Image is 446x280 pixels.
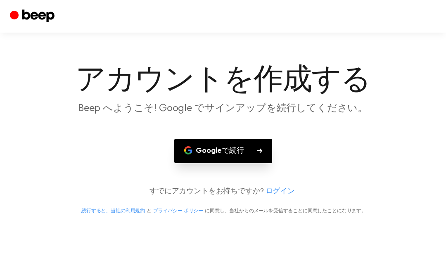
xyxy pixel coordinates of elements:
[10,9,57,25] a: ビープ
[196,147,244,155] font: Googleで続行
[149,188,263,196] font: すでにアカウントをお持ちですか?
[153,209,203,214] a: プライバシー ポリシー
[174,139,272,164] button: Googleで続行
[205,209,224,214] font: に同意し
[76,66,370,96] font: アカウントを作成する
[266,188,295,196] font: ログイン
[81,209,145,214] a: 続行すると、当社の利用規約
[266,187,295,198] a: ログイン
[147,209,152,214] font: と
[78,104,368,114] font: Beep へようこそ! Google でサインアップを続行してください。
[225,209,366,214] font: 、当社からのメールを受信することに同意したことになります。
